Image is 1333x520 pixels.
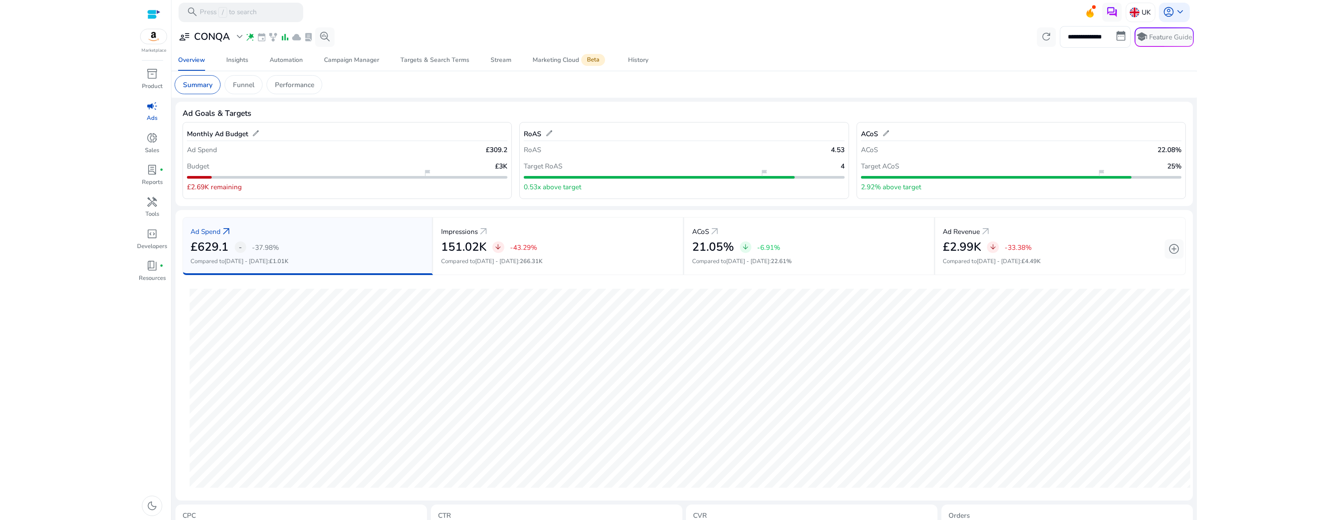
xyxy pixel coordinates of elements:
p: ACoS [692,226,709,237]
p: Sales [145,146,159,155]
p: Ad Spend [190,226,221,237]
p: ACoS [861,145,878,155]
span: wand_stars [245,32,255,42]
span: add_circle [1168,243,1180,255]
span: [DATE] - [DATE] [977,257,1020,265]
a: handymanTools [136,194,168,226]
span: inventory_2 [146,68,158,80]
a: code_blocksDevelopers [136,226,168,258]
span: arrow_outward [709,226,720,237]
span: [DATE] - [DATE] [225,257,268,265]
p: Budget [187,161,209,171]
a: donut_smallSales [136,130,168,162]
button: schoolFeature Guide [1135,27,1194,47]
span: donut_small [146,132,158,144]
h5: CTR [438,512,675,520]
span: dark_mode [146,500,158,512]
span: event [257,32,267,42]
div: Targets & Search Terms [400,57,469,63]
div: Insights [226,57,248,63]
h5: Orders [948,512,1186,520]
p: -33.38% [1005,244,1032,251]
a: arrow_outward [478,226,489,237]
p: -37.98% [252,244,279,251]
p: Developers [137,242,167,251]
span: refresh [1040,31,1052,42]
span: / [218,7,227,18]
span: book_4 [146,260,158,271]
p: Impressions [441,226,478,237]
h4: Ad Goals & Targets [183,109,251,118]
span: flag_2 [760,169,768,177]
a: arrow_outward [221,226,232,237]
h5: Monthly Ad Budget [187,130,248,138]
p: 2.92% above target [861,182,921,192]
span: school [1136,31,1147,42]
div: Campaign Manager [324,57,379,63]
span: expand_more [234,31,245,42]
div: Marketing Cloud [533,56,607,64]
div: Automation [270,57,303,63]
span: search [187,6,198,18]
span: user_attributes [179,31,190,42]
p: UK [1142,4,1151,20]
a: inventory_2Product [136,66,168,98]
p: £2.69K remaining [187,182,242,192]
span: edit [252,130,260,138]
span: account_circle [1163,6,1174,18]
p: Performance [275,80,314,90]
span: £4.49K [1021,257,1040,265]
p: RoAS [524,145,541,155]
p: Compared to : [943,257,1177,266]
span: lab_profile [304,32,313,42]
span: campaign [146,100,158,112]
p: Reports [142,178,163,187]
span: flag_2 [1097,169,1105,177]
span: 266.31K [520,257,542,265]
h2: 151.02K [441,240,487,254]
p: Ads [147,114,157,123]
p: Tools [145,210,159,219]
p: 4.53 [831,145,845,155]
span: search_insights [319,31,331,42]
h5: CPC [183,512,420,520]
h2: £629.1 [190,240,229,254]
p: £309.2 [486,145,507,155]
span: edit [882,130,890,138]
span: flag_2 [423,169,431,177]
span: edit [545,130,553,138]
p: Press to search [200,7,257,18]
p: Ad Spend [187,145,217,155]
button: add_circle [1165,239,1184,259]
div: Overview [178,57,205,63]
span: cloud [292,32,301,42]
h2: £2.99K [943,240,981,254]
p: Product [142,82,163,91]
span: £1.01K [269,257,288,265]
p: 25% [1167,161,1181,171]
div: History [628,57,648,63]
p: Target ACoS [861,161,899,171]
span: fiber_manual_record [160,168,164,172]
span: [DATE] - [DATE] [475,257,518,265]
p: Marketplace [141,47,166,54]
img: uk.svg [1130,8,1139,17]
span: code_blocks [146,228,158,240]
p: Compared to : [190,257,424,266]
span: fiber_manual_record [160,264,164,268]
span: arrow_downward [742,243,750,251]
p: £3K [495,161,507,171]
a: campaignAds [136,98,168,130]
span: Beta [581,54,605,66]
p: Compared to : [692,257,926,266]
span: lab_profile [146,164,158,176]
h5: ACoS [861,130,878,138]
img: amazon.svg [141,29,167,44]
p: 22.08% [1158,145,1181,155]
button: refresh [1037,27,1056,47]
h3: CONQA [194,31,230,42]
span: arrow_downward [494,243,502,251]
span: - [239,241,242,253]
a: book_4fiber_manual_recordResources [136,258,168,290]
p: Ad Revenue [943,226,980,237]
